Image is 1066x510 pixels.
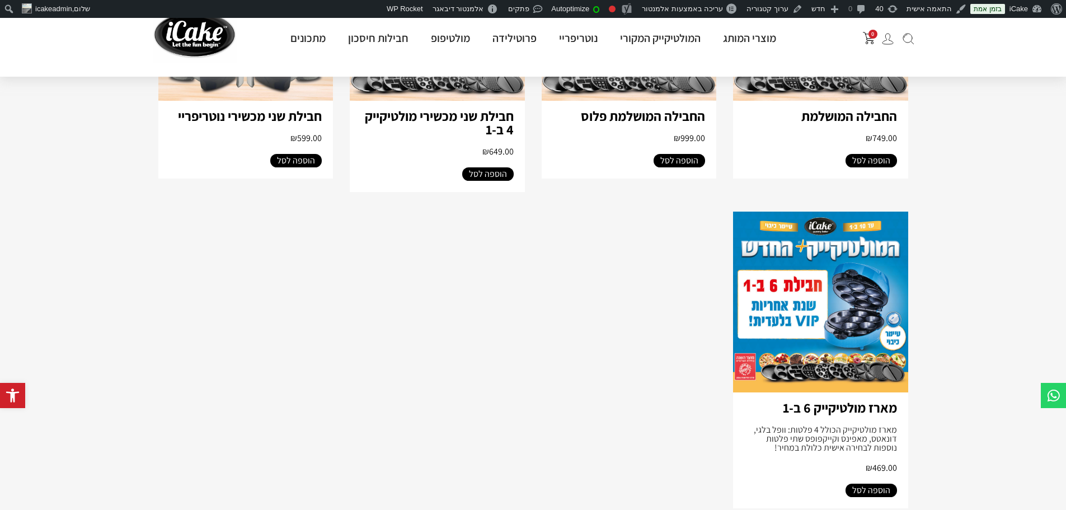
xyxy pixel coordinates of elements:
[783,399,897,417] a: מארז מולטיקייק 6 ב-1
[846,484,897,497] a: הוספה לסל
[846,154,897,167] a: הוספה לסל
[863,32,875,44] img: shopping-cart.png
[863,32,875,44] button: פתח עגלת קניות צדדית
[970,4,1004,14] a: בזמן אמת
[660,154,698,167] span: הוספה לסל
[462,167,514,181] a: הוספה לסל
[35,4,72,13] span: icakeadmin
[420,31,481,45] a: מולטיפופ
[852,484,890,497] span: הוספה לסל
[365,107,514,138] a: חבילת שני מכשירי מולטיקייק 4 ב-1
[866,462,897,474] span: 469.00
[866,132,897,144] span: 749.00
[654,154,705,167] a: הוספה לסל
[482,146,489,157] span: ₪
[852,154,890,167] span: הוספה לסל
[744,425,897,452] div: מארז מולטיקייק הכולל 4 פלטות: וופל בלגי, דונאטס, מאפינס וקייקפופס שתי פלטות נוספות לבחירה אישית כ...
[866,132,872,144] span: ₪
[674,132,680,144] span: ₪
[609,6,616,12] div: ביטוי מפתח לא הוגדר
[290,132,297,144] span: ₪
[277,154,315,167] span: הוספה לסל
[609,31,712,45] a: המולטיקייק המקורי
[581,107,705,125] a: החבילה המושלמת פלוס
[178,107,322,125] a: חבילת שני מכשירי נוטריפריי
[642,4,723,13] span: עריכה באמצעות אלמנטור
[481,31,548,45] a: פרוטילידה
[548,31,609,45] a: נוטריפריי
[279,31,337,45] a: מתכונים
[674,132,705,144] span: 999.00
[270,154,322,167] a: הוספה לסל
[868,30,877,39] span: 0
[866,462,872,474] span: ₪
[801,107,897,125] a: החבילה המושלמת
[337,31,420,45] a: חבילות חיסכון
[469,167,507,181] span: הוספה לסל
[482,146,514,157] span: 649.00
[712,31,787,45] a: מוצרי המותג
[290,132,322,144] span: 599.00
